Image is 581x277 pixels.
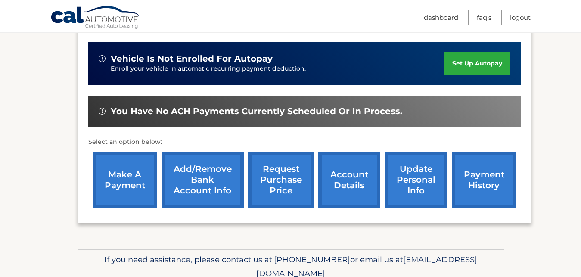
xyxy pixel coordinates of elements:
a: account details [318,152,380,208]
img: alert-white.svg [99,108,106,115]
a: make a payment [93,152,157,208]
a: update personal info [385,152,447,208]
a: Add/Remove bank account info [162,152,244,208]
span: [PHONE_NUMBER] [274,255,350,265]
span: You have no ACH payments currently scheduled or in process. [111,106,402,117]
a: Dashboard [424,10,458,25]
a: Logout [510,10,531,25]
img: alert-white.svg [99,55,106,62]
p: Select an option below: [88,137,521,147]
span: vehicle is not enrolled for autopay [111,53,273,64]
a: payment history [452,152,516,208]
a: request purchase price [248,152,314,208]
p: Enroll your vehicle in automatic recurring payment deduction. [111,64,445,74]
a: set up autopay [444,52,510,75]
a: FAQ's [477,10,491,25]
a: Cal Automotive [50,6,141,31]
